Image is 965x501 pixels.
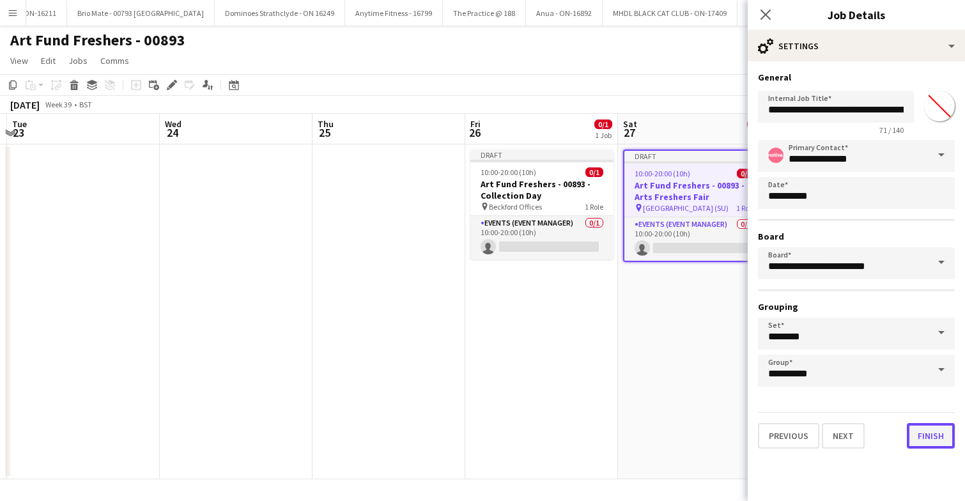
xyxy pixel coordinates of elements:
button: The Practice @ 188 [443,1,526,26]
div: Settings [748,31,965,61]
h3: Art Fund Freshers - 00893 - Arts Freshers Fair [624,180,765,203]
span: Thu [318,118,334,130]
a: Jobs [63,52,93,69]
span: [GEOGRAPHIC_DATA] (SU) [643,203,729,213]
span: 71 / 140 [869,125,914,135]
button: Previous [758,423,819,449]
div: Draft [470,150,614,160]
span: 25 [316,125,334,140]
h3: Job Details [748,6,965,23]
div: [DATE] [10,98,40,111]
span: Comms [100,55,129,66]
span: 27 [621,125,637,140]
span: Jobs [68,55,88,66]
span: Edit [41,55,56,66]
span: 23 [10,125,27,140]
span: 1 Role [585,202,603,212]
button: Anytime Fitness - 16799 [345,1,443,26]
span: 1 Role [736,203,755,213]
span: Sat [623,118,637,130]
span: Beckford Offices [489,202,542,212]
a: Edit [36,52,61,69]
button: Brio Mate - 00793 [GEOGRAPHIC_DATA] [67,1,215,26]
span: 0/1 [747,119,765,129]
span: 0/1 [594,119,612,129]
h1: Art Fund Freshers - 00893 [10,31,185,50]
span: Fri [470,118,481,130]
span: Week 39 [42,100,74,109]
button: Operose Health [737,1,809,26]
span: 26 [468,125,481,140]
span: 0/1 [585,167,603,177]
div: 1 Job [595,130,612,140]
app-card-role: Events (Event Manager)0/110:00-20:00 (10h) [470,216,614,259]
button: Finish [907,423,955,449]
h3: General [758,72,955,83]
div: Draft [624,151,765,161]
span: Tue [12,118,27,130]
a: View [5,52,33,69]
button: Next [822,423,865,449]
span: 0/1 [737,169,755,178]
span: 24 [163,125,181,140]
h3: Art Fund Freshers - 00893 - Collection Day [470,178,614,201]
button: Anua - ON-16892 [526,1,603,26]
a: Comms [95,52,134,69]
h3: Board [758,231,955,242]
span: Wed [165,118,181,130]
button: Dominoes Strathclyde - ON 16249 [215,1,345,26]
span: 10:00-20:00 (10h) [635,169,690,178]
button: MHDL BLACK CAT CLUB - ON-17409 [603,1,737,26]
span: View [10,55,28,66]
span: 10:00-20:00 (10h) [481,167,536,177]
app-card-role: Events (Event Manager)0/110:00-20:00 (10h) [624,217,765,261]
app-job-card: Draft10:00-20:00 (10h)0/1Art Fund Freshers - 00893 - Collection Day Beckford Offices1 RoleEvents ... [470,150,614,259]
h3: Grouping [758,301,955,312]
div: BST [79,100,92,109]
app-job-card: Draft10:00-20:00 (10h)0/1Art Fund Freshers - 00893 - Arts Freshers Fair [GEOGRAPHIC_DATA] (SU)1 R... [623,150,766,262]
